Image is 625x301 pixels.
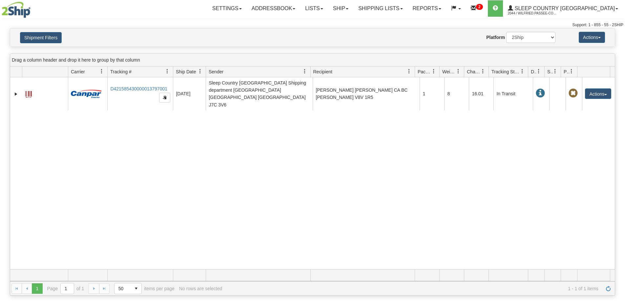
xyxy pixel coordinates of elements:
[96,66,107,77] a: Carrier filter column settings
[453,66,464,77] a: Weight filter column settings
[71,90,102,98] img: 14 - Canpar
[508,10,557,17] span: 2044 / Wilfried.Passee-Coutrin
[299,66,310,77] a: Sender filter column settings
[420,77,444,110] td: 1
[47,283,84,294] span: Page of 1
[195,66,206,77] a: Ship Date filter column settings
[513,6,615,11] span: Sleep Country [GEOGRAPHIC_DATA]
[517,66,528,77] a: Tracking Status filter column settings
[227,286,598,291] span: 1 - 1 of 1 items
[564,68,569,75] span: Pickup Status
[71,68,85,75] span: Carrier
[550,66,561,77] a: Shipment Issues filter column settings
[2,22,623,28] div: Support: 1 - 855 - 55 - 2SHIP
[110,68,132,75] span: Tracking #
[2,2,31,18] img: logo2044.jpg
[247,0,301,17] a: Addressbook
[442,68,456,75] span: Weight
[207,0,247,17] a: Settings
[491,68,520,75] span: Tracking Status
[118,285,127,292] span: 50
[13,91,19,97] a: Expand
[206,77,313,110] td: Sleep Country [GEOGRAPHIC_DATA] Shipping department [GEOGRAPHIC_DATA] [GEOGRAPHIC_DATA] [GEOGRAPH...
[159,93,170,103] button: Copy to clipboard
[408,0,446,17] a: Reports
[466,0,488,17] a: 2
[61,283,74,294] input: Page 1
[469,77,493,110] td: 16.01
[313,77,420,110] td: [PERSON_NAME] [PERSON_NAME] CA BC [PERSON_NAME] V8V 1R5
[579,32,605,43] button: Actions
[110,86,167,91] a: D421585430000013797001
[444,77,469,110] td: 8
[569,89,578,98] span: Pickup Not Assigned
[10,54,615,66] div: grid grouping header
[531,68,536,75] span: Delivery Status
[20,32,62,43] button: Shipment Filters
[313,68,332,75] span: Recipient
[114,283,175,294] span: items per page
[179,286,222,291] div: No rows are selected
[533,66,544,77] a: Delivery Status filter column settings
[547,68,553,75] span: Shipment Issues
[404,66,415,77] a: Recipient filter column settings
[25,88,32,99] a: Label
[536,89,545,98] span: In Transit
[477,66,489,77] a: Charge filter column settings
[428,66,439,77] a: Packages filter column settings
[476,4,483,10] sup: 2
[486,34,505,41] label: Platform
[418,68,431,75] span: Packages
[503,0,623,17] a: Sleep Country [GEOGRAPHIC_DATA] 2044 / Wilfried.Passee-Coutrin
[162,66,173,77] a: Tracking # filter column settings
[493,77,533,110] td: In Transit
[566,66,577,77] a: Pickup Status filter column settings
[603,283,614,294] a: Refresh
[300,0,328,17] a: Lists
[585,88,611,99] button: Actions
[176,68,196,75] span: Ship Date
[467,68,481,75] span: Charge
[131,283,141,294] span: select
[610,117,624,184] iframe: chat widget
[209,68,223,75] span: Sender
[328,0,353,17] a: Ship
[114,283,142,294] span: Page sizes drop down
[32,283,42,294] span: Page 1
[353,0,407,17] a: Shipping lists
[173,77,206,110] td: [DATE]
